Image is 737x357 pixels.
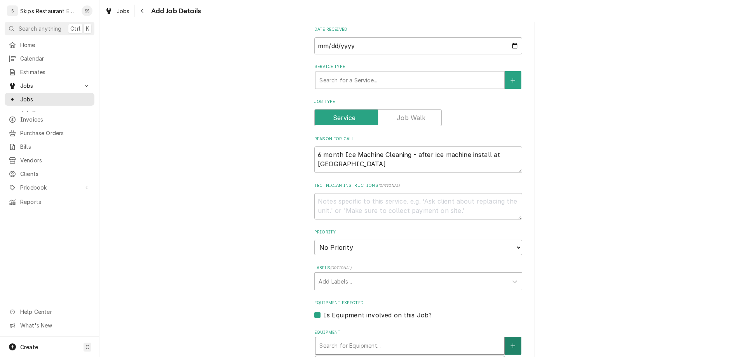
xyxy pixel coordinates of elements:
[314,229,522,235] label: Priority
[510,78,515,83] svg: Create New Service
[20,308,90,316] span: Help Center
[314,183,522,189] label: Technician Instructions
[20,95,91,103] span: Jobs
[314,99,522,105] label: Job Type
[314,329,522,336] label: Equipment
[102,5,133,17] a: Jobs
[314,136,522,173] div: Reason For Call
[5,79,94,92] a: Go to Jobs
[20,109,91,117] span: Job Series
[20,183,79,192] span: Pricebook
[86,24,89,33] span: K
[82,5,92,16] div: Shan Skipper's Avatar
[5,52,94,65] a: Calendar
[314,265,522,271] label: Labels
[20,321,90,329] span: What's New
[314,300,522,320] div: Equipment Expected
[5,154,94,167] a: Vendors
[70,24,80,33] span: Ctrl
[314,99,522,126] div: Job Type
[5,22,94,35] button: Search anythingCtrlK
[378,183,400,188] span: ( optional )
[20,41,91,49] span: Home
[314,26,522,54] div: Date Received
[20,54,91,63] span: Calendar
[314,26,522,33] label: Date Received
[505,337,521,355] button: Create New Equipment
[20,115,91,124] span: Invoices
[136,5,149,17] button: Navigate back
[314,37,522,54] input: yyyy-mm-dd
[324,310,432,320] label: Is Equipment involved on this Job?
[5,140,94,153] a: Bills
[5,113,94,126] a: Invoices
[5,38,94,51] a: Home
[149,6,201,16] span: Add Job Details
[7,5,18,16] div: S
[5,319,94,332] a: Go to What's New
[5,93,94,106] a: Jobs
[505,71,521,89] button: Create New Service
[20,344,38,350] span: Create
[5,195,94,208] a: Reports
[5,106,94,119] a: Job Series
[117,7,130,15] span: Jobs
[20,156,91,164] span: Vendors
[5,305,94,318] a: Go to Help Center
[82,5,92,16] div: SS
[20,129,91,137] span: Purchase Orders
[314,136,522,142] label: Reason For Call
[20,82,79,90] span: Jobs
[314,146,522,173] textarea: 6 month Ice Machine Cleaning - after ice machine install at [GEOGRAPHIC_DATA]
[5,167,94,180] a: Clients
[20,143,91,151] span: Bills
[19,24,61,33] span: Search anything
[5,66,94,78] a: Estimates
[20,198,91,206] span: Reports
[510,343,515,348] svg: Create New Equipment
[330,266,352,270] span: ( optional )
[5,127,94,139] a: Purchase Orders
[314,265,522,290] div: Labels
[314,183,522,219] div: Technician Instructions
[5,181,94,194] a: Go to Pricebook
[314,229,522,255] div: Priority
[314,300,522,306] label: Equipment Expected
[20,7,77,15] div: Skips Restaurant Equipment
[314,64,522,89] div: Service Type
[85,343,89,351] span: C
[20,68,91,76] span: Estimates
[314,64,522,70] label: Service Type
[20,170,91,178] span: Clients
